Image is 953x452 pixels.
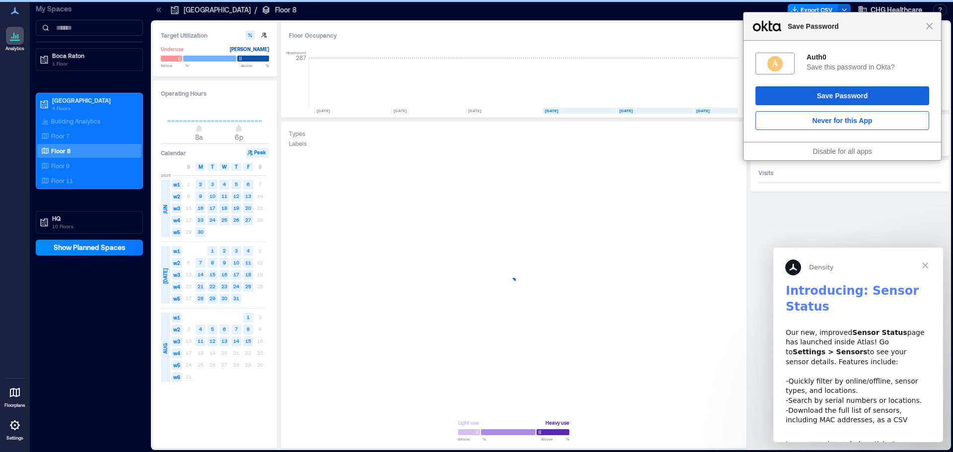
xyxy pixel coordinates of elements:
[51,117,100,125] p: Building Analytics
[783,20,926,32] span: Save Password
[233,193,239,199] text: 12
[233,283,239,289] text: 24
[198,217,204,223] text: 23
[223,259,226,265] text: 9
[255,5,257,15] p: /
[247,163,250,171] span: F
[289,30,739,40] div: Floor Occupancy
[161,172,171,178] span: 2025
[221,217,227,223] text: 25
[199,181,202,187] text: 2
[223,181,226,187] text: 4
[230,44,269,54] div: [PERSON_NAME]
[172,270,182,280] span: w3
[12,183,157,212] div: Learn more in our help article:
[51,177,73,185] p: Floor 11
[275,5,296,15] p: Floor 8
[209,193,215,199] text: 10
[51,162,69,170] p: Floor 9
[172,324,182,334] span: w2
[259,163,262,171] span: S
[233,217,239,223] text: 26
[5,46,24,52] p: Analytics
[209,295,215,301] text: 29
[172,192,182,201] span: w2
[172,203,182,213] span: w3
[36,4,143,14] p: My Spaces
[458,418,479,428] div: Light use
[235,163,238,171] span: T
[3,413,27,444] a: Settings
[161,148,186,158] h3: Calendar
[36,240,143,256] button: Show Planned Spaces
[52,222,136,230] p: 10 Floors
[245,271,251,277] text: 18
[235,248,238,254] text: 3
[221,338,227,344] text: 13
[245,283,251,289] text: 25
[161,63,189,68] span: Below %
[233,259,239,265] text: 10
[871,5,922,15] span: CHG Healthcare
[221,283,227,289] text: 23
[211,259,214,265] text: 8
[199,163,203,171] span: M
[247,181,250,187] text: 6
[4,402,25,408] p: Floorplans
[317,108,330,113] text: [DATE]
[755,111,929,130] button: Never for this App
[51,132,69,140] p: Floor 7
[52,52,136,60] p: Boca Raton
[161,268,169,284] span: [DATE]
[246,148,269,158] button: Peak
[211,248,214,254] text: 1
[458,436,486,442] span: Below %
[209,205,215,211] text: 17
[241,63,269,68] span: Above %
[788,4,838,16] button: Export CSV
[161,30,269,40] h3: Target Utilization
[172,313,182,323] span: w1
[172,282,182,292] span: w4
[807,63,929,71] div: Save this password in Okta?
[696,108,710,113] text: [DATE]
[247,248,250,254] text: 4
[245,217,251,223] text: 27
[198,338,204,344] text: 11
[545,418,569,428] div: Heavy use
[223,248,226,254] text: 2
[161,44,184,54] div: Underuse
[394,108,407,113] text: [DATE]
[2,24,27,55] a: Analytics
[221,193,227,199] text: 11
[209,283,215,289] text: 22
[619,108,633,113] text: [DATE]
[221,295,227,301] text: 30
[233,295,239,301] text: 31
[766,55,784,72] img: c4AAAAGSURBVAMAnm3ks8OIcVQAAAAASUVORK5CYII=
[211,181,214,187] text: 3
[54,243,126,253] span: Show Planned Spaces
[245,259,251,265] text: 11
[199,326,202,332] text: 4
[211,163,214,171] span: T
[161,205,169,214] span: JUN
[172,348,182,358] span: w4
[172,294,182,304] span: w5
[223,326,226,332] text: 6
[199,193,202,199] text: 9
[245,193,251,199] text: 13
[172,215,182,225] span: w4
[773,248,943,442] iframe: Intercom live chat message
[172,180,182,190] span: w1
[1,381,28,411] a: Floorplans
[235,326,238,332] text: 7
[172,227,182,237] span: w5
[541,436,569,442] span: Above %
[222,163,227,171] span: W
[172,372,182,382] span: w6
